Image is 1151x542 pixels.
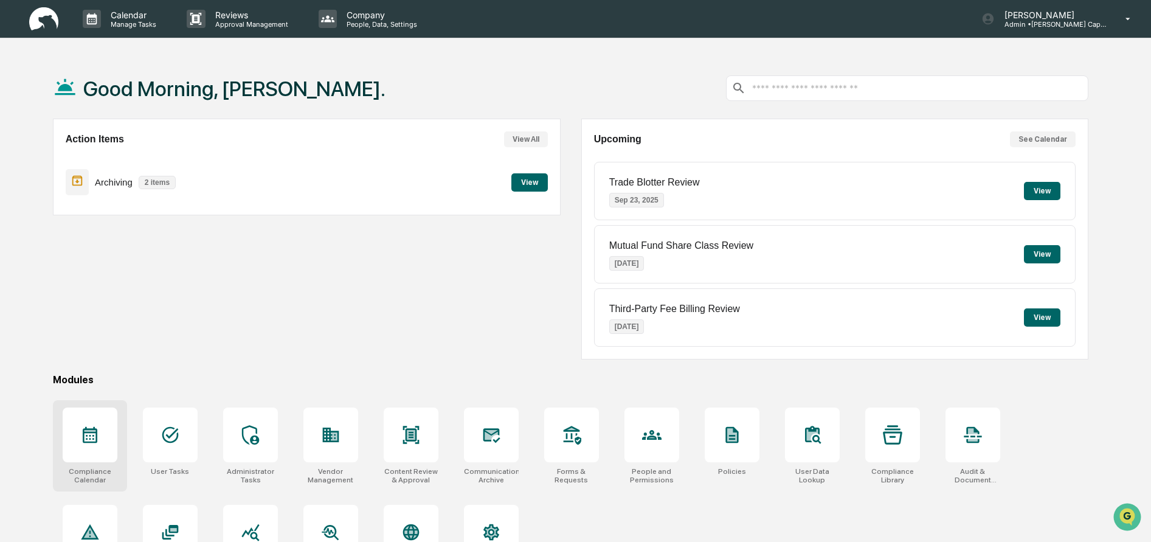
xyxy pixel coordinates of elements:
[1024,182,1060,200] button: View
[624,467,679,484] div: People and Permissions
[12,155,22,164] div: 🖐️
[41,93,199,105] div: Start new chat
[609,193,664,207] p: Sep 23, 2025
[865,467,920,484] div: Compliance Library
[151,467,189,476] div: User Tasks
[1112,502,1145,535] iframe: Open customer support
[206,20,294,29] p: Approval Management
[88,155,98,164] div: 🗄️
[511,176,548,187] a: View
[63,467,117,484] div: Compliance Calendar
[101,10,162,20] p: Calendar
[945,467,1000,484] div: Audit & Document Logs
[41,105,154,115] div: We're available if you need us!
[464,467,519,484] div: Communications Archive
[609,240,753,251] p: Mutual Fund Share Class Review
[1010,131,1076,147] button: See Calendar
[511,173,548,192] button: View
[121,206,147,215] span: Pylon
[12,178,22,187] div: 🔎
[29,7,58,31] img: logo
[7,172,81,193] a: 🔎Data Lookup
[83,148,156,170] a: 🗄️Attestations
[139,176,176,189] p: 2 items
[609,304,740,314] p: Third-Party Fee Billing Review
[609,319,645,334] p: [DATE]
[609,177,700,188] p: Trade Blotter Review
[337,20,423,29] p: People, Data, Settings
[206,10,294,20] p: Reviews
[66,134,124,145] h2: Action Items
[303,467,358,484] div: Vendor Management
[101,20,162,29] p: Manage Tasks
[12,26,221,45] p: How can we help?
[83,77,385,101] h1: Good Morning, [PERSON_NAME].
[24,176,77,189] span: Data Lookup
[504,131,548,147] button: View All
[1024,245,1060,263] button: View
[95,177,133,187] p: Archiving
[718,467,746,476] div: Policies
[7,148,83,170] a: 🖐️Preclearance
[86,206,147,215] a: Powered byPylon
[995,20,1108,29] p: Admin • [PERSON_NAME] Capital
[609,256,645,271] p: [DATE]
[544,467,599,484] div: Forms & Requests
[995,10,1108,20] p: [PERSON_NAME]
[12,93,34,115] img: 1746055101610-c473b297-6a78-478c-a979-82029cc54cd1
[24,153,78,165] span: Preclearance
[1024,308,1060,327] button: View
[223,467,278,484] div: Administrator Tasks
[594,134,641,145] h2: Upcoming
[384,467,438,484] div: Content Review & Approval
[785,467,840,484] div: User Data Lookup
[337,10,423,20] p: Company
[100,153,151,165] span: Attestations
[207,97,221,111] button: Start new chat
[53,374,1089,386] div: Modules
